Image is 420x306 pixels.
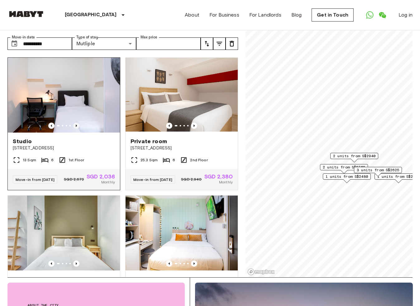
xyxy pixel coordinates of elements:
div: Map marker [323,173,371,183]
a: Marketing picture of unit SG-01-107-003-001Previous imagePrevious imageStudio[STREET_ADDRESS]13 S... [7,57,120,190]
button: Choose date, selected date is 29 Aug 2025 [8,37,21,50]
button: Previous image [73,260,79,267]
button: Previous image [191,260,197,267]
span: 2nd Floor [190,157,208,163]
img: Marketing picture of unit SG-01-127-001-001 [126,58,238,133]
span: 1 units from S$2480 [326,174,368,179]
div: Map marker [320,164,368,174]
button: Previous image [73,123,79,129]
a: Log in [399,11,413,19]
button: tune [213,37,226,50]
img: Habyt [7,11,45,17]
span: Monthly [219,179,233,185]
span: Private room [13,275,49,283]
label: Move-in date [12,35,35,40]
a: Open WeChat [376,9,389,21]
button: Previous image [48,260,55,267]
a: For Business [209,11,239,19]
span: SGD 2,036 [87,174,115,179]
img: Marketing picture of unit SG-01-107-003-001 [8,58,120,133]
label: Max price [141,35,157,40]
span: SGD 2,940 [181,177,202,182]
span: Private room [131,138,167,145]
span: [STREET_ADDRESS] [131,145,233,151]
span: 6 [51,157,54,163]
a: Open WhatsApp [364,9,376,21]
a: Mapbox logo [247,268,275,275]
span: 25.3 Sqm [141,157,158,163]
button: Previous image [166,123,172,129]
img: Marketing picture of unit SG-01-111-002-001 [126,196,238,270]
div: Map marker [354,167,402,177]
span: 2 units from S$2940 [333,153,375,159]
span: SGD 2,380 [204,174,233,179]
span: Move-in from [DATE] [133,177,172,182]
p: [GEOGRAPHIC_DATA] [65,11,117,19]
a: Blog [291,11,302,19]
span: Move-in from [DATE] [16,177,55,182]
a: For Landlords [249,11,281,19]
button: Previous image [166,260,172,267]
span: 3 units from S$2625 [357,167,399,173]
span: 6 [173,157,175,163]
label: Type of stay [76,35,98,40]
a: Marketing picture of unit SG-01-127-001-001Previous imagePrevious imagePrivate room[STREET_ADDRES... [125,57,238,190]
canvas: Map [246,1,413,277]
span: Studio [131,275,150,283]
a: Get in Touch [312,8,354,22]
span: 1st Floor [69,157,84,163]
div: Mutliple [72,37,136,50]
span: 1 units from S$2380 [377,174,420,179]
button: Previous image [191,123,197,129]
span: 13 Sqm [23,157,36,163]
button: tune [226,37,238,50]
div: Map marker [330,153,378,163]
a: About [185,11,199,19]
span: SGD 2,673 [64,177,84,182]
button: Previous image [48,123,55,129]
img: Marketing picture of unit SG-01-021-008-01 [8,196,120,270]
button: tune [201,37,213,50]
span: Studio [13,138,32,145]
span: Monthly [101,179,115,185]
span: [STREET_ADDRESS] [13,145,115,151]
span: 2 units from S$2762 [323,164,365,170]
